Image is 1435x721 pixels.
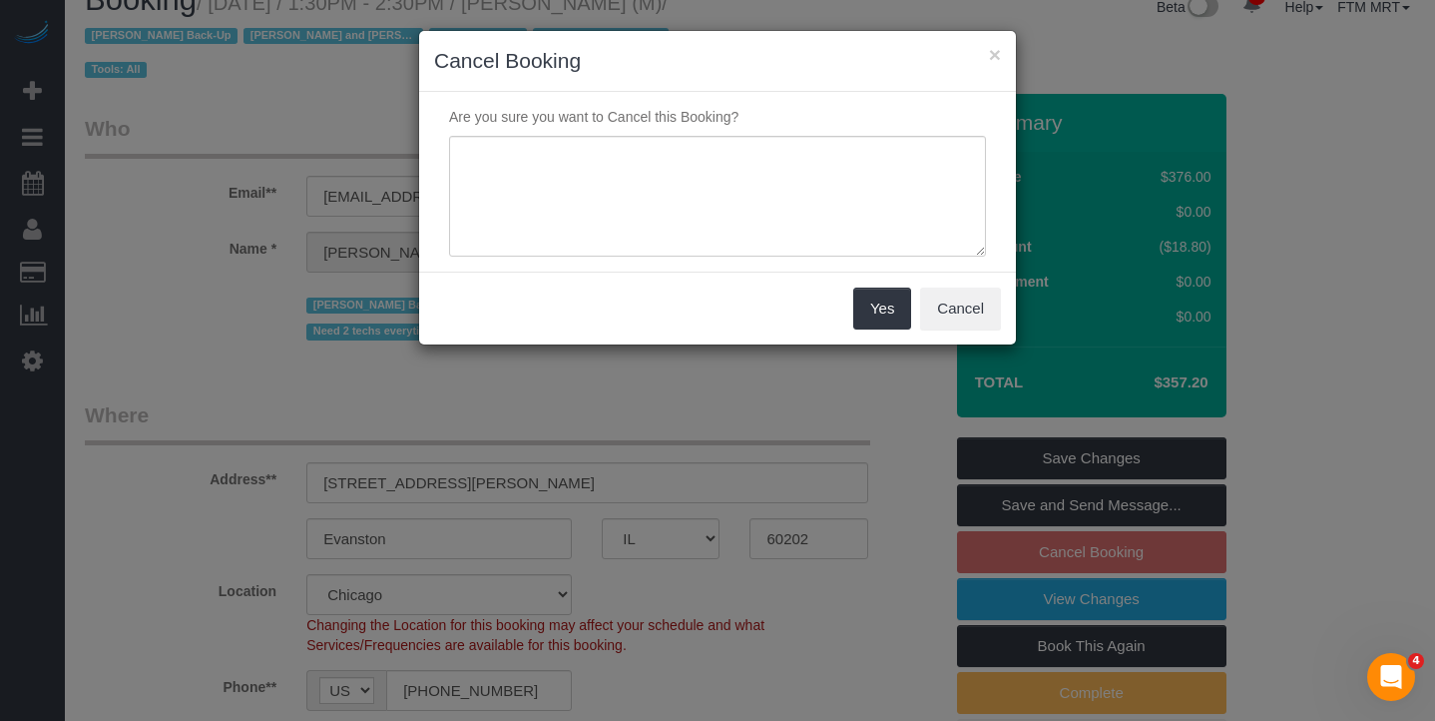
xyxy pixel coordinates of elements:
button: Cancel [920,288,1001,330]
iframe: Intercom live chat [1367,653,1415,701]
button: × [989,44,1001,65]
span: 4 [1408,653,1424,669]
sui-modal: Cancel Booking [419,31,1016,345]
button: Yes [853,288,911,330]
p: Are you sure you want to Cancel this Booking? [434,107,1001,127]
h3: Cancel Booking [434,46,1001,76]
